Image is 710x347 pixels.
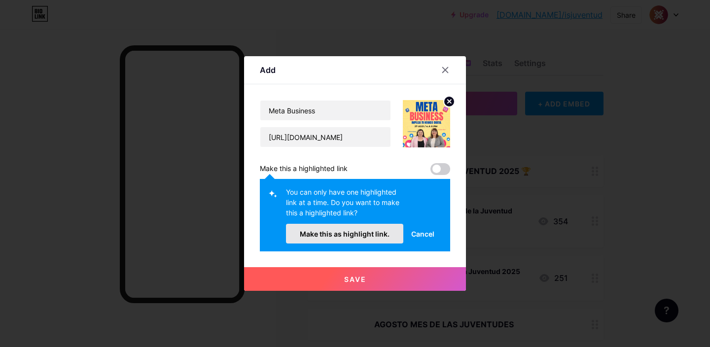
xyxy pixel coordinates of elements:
input: URL [260,127,390,147]
button: Cancel [403,224,442,243]
img: link_thumbnail [403,100,450,147]
div: You can only have one highlighted link at a time. Do you want to make this a highlighted link? [286,187,403,224]
span: Save [344,275,366,283]
span: Cancel [411,229,434,239]
div: Add [260,64,276,76]
span: Make this as highlight link. [300,230,390,238]
div: Make this a highlighted link [260,163,348,175]
button: Save [244,267,466,291]
button: Make this as highlight link. [286,224,403,243]
input: Title [260,101,390,120]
